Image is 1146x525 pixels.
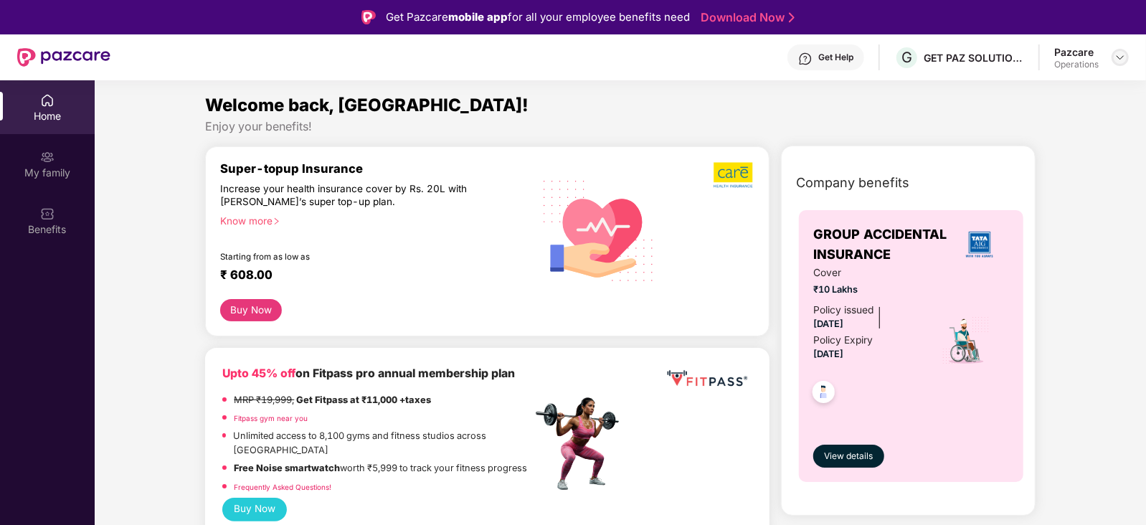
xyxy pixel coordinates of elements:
div: Policy issued [813,303,873,318]
div: Get Pazcare for all your employee benefits need [386,9,690,26]
p: worth ₹5,999 to track your fitness progress [234,461,527,476]
img: Logo [361,10,376,24]
a: Download Now [701,10,790,25]
button: Buy Now [220,299,281,321]
span: [DATE] [813,318,843,329]
span: Company benefits [796,173,909,193]
div: Pazcare [1054,45,1099,59]
span: View details [825,450,873,463]
div: GET PAZ SOLUTIONS PRIVATE LIMTED [924,51,1024,65]
b: on Fitpass pro annual membership plan [222,366,515,380]
img: fpp.png [531,394,632,494]
div: Starting from as low as [220,252,470,262]
img: New Pazcare Logo [17,48,110,67]
span: GROUP ACCIDENTAL INSURANCE [813,224,951,265]
del: MRP ₹19,999, [234,394,294,405]
p: Unlimited access to 8,100 gyms and fitness studios across [GEOGRAPHIC_DATA] [233,429,531,458]
img: svg+xml;base64,PHN2ZyBpZD0iSGVscC0zMngzMiIgeG1sbnM9Imh0dHA6Ly93d3cudzMub3JnLzIwMDAvc3ZnIiB3aWR0aD... [798,52,813,66]
img: icon [941,316,990,366]
strong: Free Noise smartwatch [234,463,340,473]
button: View details [813,445,884,468]
div: Super-topup Insurance [220,161,531,176]
img: svg+xml;base64,PHN2ZyBpZD0iSG9tZSIgeG1sbnM9Imh0dHA6Ly93d3cudzMub3JnLzIwMDAvc3ZnIiB3aWR0aD0iMjAiIG... [40,93,55,108]
span: right [273,217,280,225]
img: svg+xml;base64,PHN2ZyB3aWR0aD0iMjAiIGhlaWdodD0iMjAiIHZpZXdCb3g9IjAgMCAyMCAyMCIgZmlsbD0ibm9uZSIgeG... [40,150,55,164]
strong: Get Fitpass at ₹11,000 +taxes [296,394,431,405]
img: svg+xml;base64,PHN2ZyB4bWxucz0iaHR0cDovL3d3dy53My5vcmcvMjAwMC9zdmciIHhtbG5zOnhsaW5rPSJodHRwOi8vd3... [532,162,666,298]
div: Policy Expiry [813,333,873,349]
img: insurerLogo [960,225,999,264]
b: Upto 45% off [222,366,295,380]
a: Fitpass gym near you [234,414,308,422]
div: Know more [220,214,523,224]
img: Stroke [789,10,795,25]
span: [DATE] [813,349,843,359]
span: Welcome back, [GEOGRAPHIC_DATA]! [205,95,529,115]
div: Increase your health insurance cover by Rs. 20L with [PERSON_NAME]’s super top-up plan. [220,182,470,208]
a: Frequently Asked Questions! [234,483,331,491]
img: svg+xml;base64,PHN2ZyBpZD0iQmVuZWZpdHMiIHhtbG5zPSJodHRwOi8vd3d3LnczLm9yZy8yMDAwL3N2ZyIgd2lkdGg9Ij... [40,207,55,221]
div: Operations [1054,59,1099,70]
div: Enjoy your benefits! [205,119,1035,134]
img: b5dec4f62d2307b9de63beb79f102df3.png [714,161,754,189]
span: G [901,49,912,66]
span: ₹10 Lakhs [813,283,923,297]
img: svg+xml;base64,PHN2ZyB4bWxucz0iaHR0cDovL3d3dy53My5vcmcvMjAwMC9zdmciIHdpZHRoPSI0OC45NDMiIGhlaWdodD... [806,377,841,412]
img: fppp.png [664,365,750,392]
strong: mobile app [448,10,508,24]
div: Get Help [818,52,853,63]
div: ₹ 608.00 [220,268,517,285]
span: Cover [813,265,923,281]
button: Buy Now [222,498,286,521]
img: svg+xml;base64,PHN2ZyBpZD0iRHJvcGRvd24tMzJ4MzIiIHhtbG5zPSJodHRwOi8vd3d3LnczLm9yZy8yMDAwL3N2ZyIgd2... [1114,52,1126,63]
